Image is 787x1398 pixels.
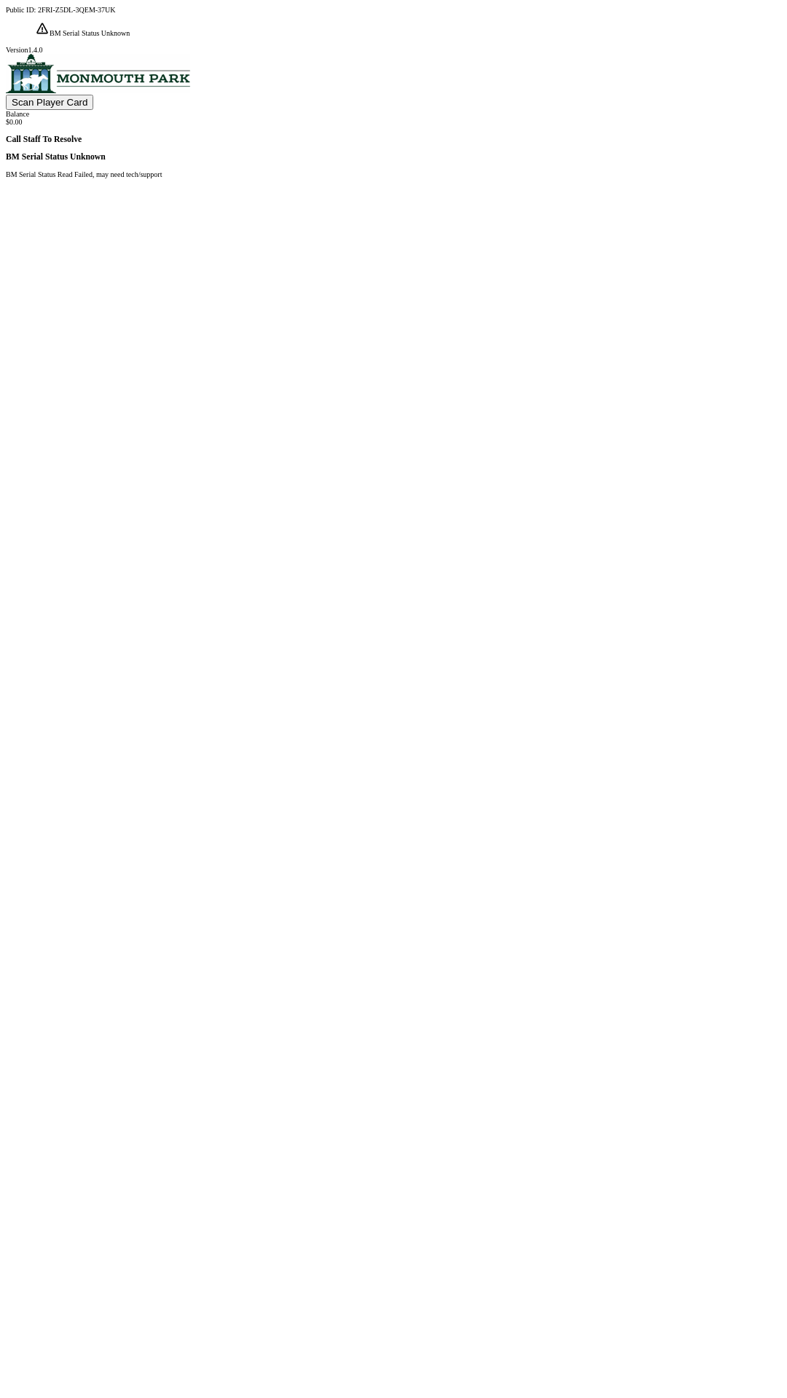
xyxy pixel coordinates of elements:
div: Public ID: [6,6,781,14]
p: BM Serial Status Read Failed, may need tech/support [6,170,781,178]
span: 2FRI-Z5DL-3QEM-37UK [38,6,116,14]
div: Balance [6,110,781,118]
h3: Call Staff To Resolve [6,135,781,144]
div: $ 0.00 [6,118,781,126]
button: Scan Player Card [6,95,93,110]
div: Version 1.4.0 [6,46,781,54]
span: BM Serial Status Unknown [50,29,130,37]
img: venue logo [6,54,190,93]
h3: BM Serial Status Unknown [6,152,781,162]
